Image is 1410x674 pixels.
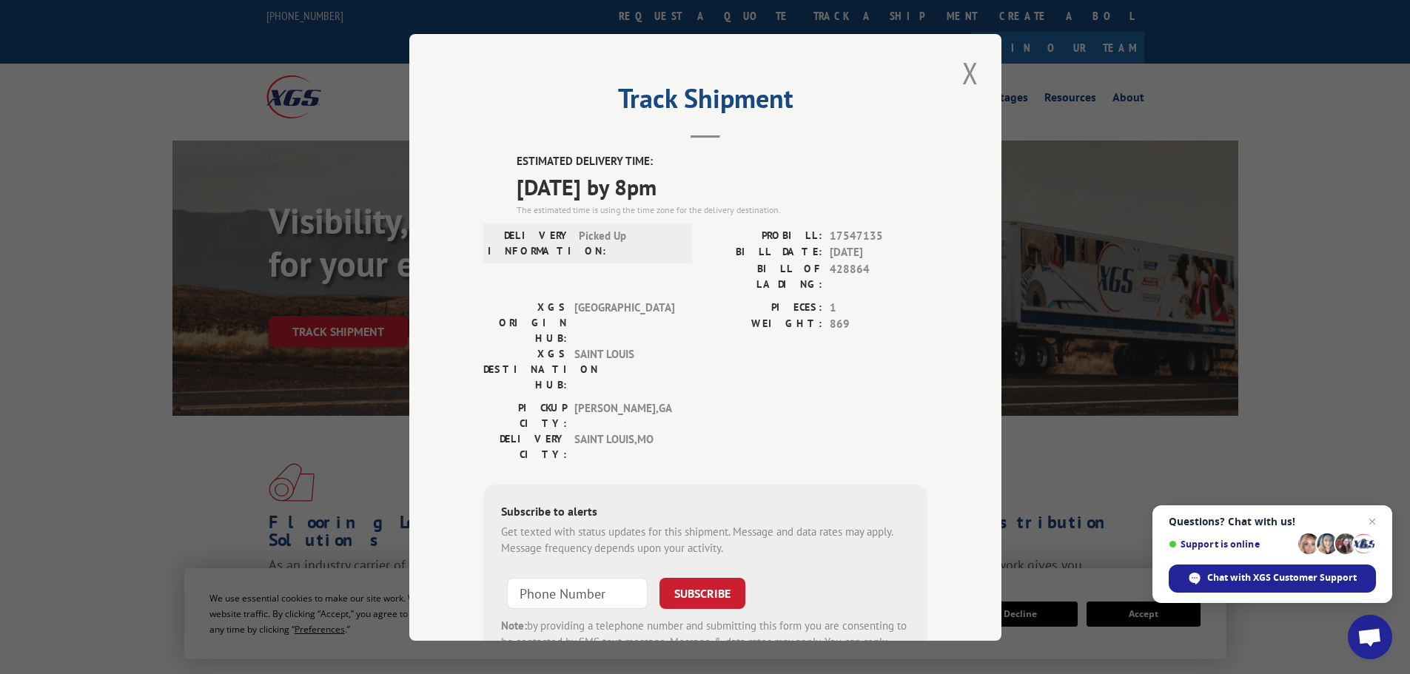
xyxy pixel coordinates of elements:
strong: Note: [501,618,527,632]
span: [DATE] [830,244,927,261]
span: Chat with XGS Customer Support [1207,571,1357,584]
h2: Track Shipment [483,88,927,116]
button: Close modal [958,53,983,93]
label: PROBILL: [705,227,822,244]
button: SUBSCRIBE [659,577,745,608]
span: SAINT LOUIS [574,346,674,392]
span: 17547135 [830,227,927,244]
label: DELIVERY CITY: [483,431,567,462]
label: XGS ORIGIN HUB: [483,299,567,346]
span: [GEOGRAPHIC_DATA] [574,299,674,346]
label: DELIVERY INFORMATION: [488,227,571,258]
span: Support is online [1169,539,1293,550]
span: 869 [830,316,927,333]
span: 428864 [830,260,927,291]
label: BILL OF LADING: [705,260,822,291]
a: Open chat [1348,615,1392,659]
div: Get texted with status updates for this shipment. Message and data rates may apply. Message frequ... [501,523,910,556]
span: [DATE] by 8pm [517,169,927,203]
span: Chat with XGS Customer Support [1169,565,1376,593]
input: Phone Number [507,577,648,608]
span: SAINT LOUIS , MO [574,431,674,462]
label: BILL DATE: [705,244,822,261]
span: 1 [830,299,927,316]
label: WEIGHT: [705,316,822,333]
div: The estimated time is using the time zone for the delivery destination. [517,203,927,216]
div: by providing a telephone number and submitting this form you are consenting to be contacted by SM... [501,617,910,667]
label: PICKUP CITY: [483,400,567,431]
span: Questions? Chat with us! [1169,516,1376,528]
span: [PERSON_NAME] , GA [574,400,674,431]
label: XGS DESTINATION HUB: [483,346,567,392]
label: ESTIMATED DELIVERY TIME: [517,153,927,170]
div: Subscribe to alerts [501,502,910,523]
span: Picked Up [579,227,679,258]
label: PIECES: [705,299,822,316]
